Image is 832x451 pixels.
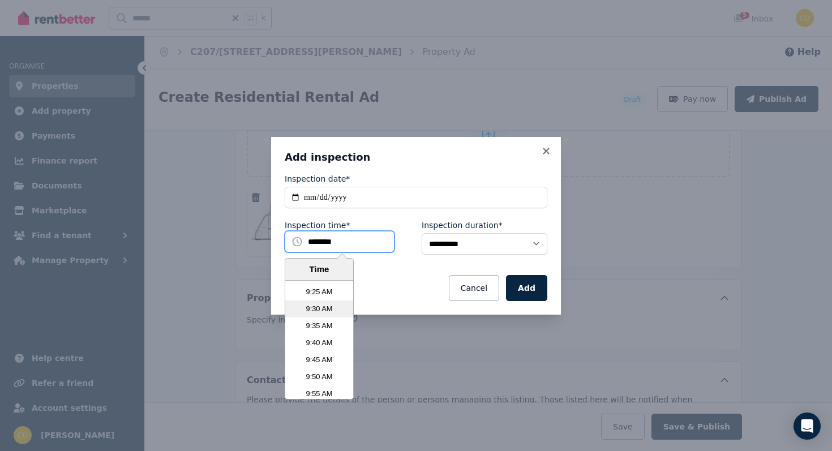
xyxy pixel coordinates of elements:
[285,351,353,368] li: 9:45 AM
[285,334,353,351] li: 9:40 AM
[506,275,547,301] button: Add
[285,385,353,402] li: 9:55 AM
[285,317,353,334] li: 9:35 AM
[285,281,353,399] ul: Time
[285,151,547,164] h3: Add inspection
[449,275,499,301] button: Cancel
[285,173,350,184] label: Inspection date*
[285,284,353,300] li: 9:25 AM
[285,220,350,231] label: Inspection time*
[288,263,350,276] div: Time
[422,220,503,231] label: Inspection duration*
[794,413,821,440] div: Open Intercom Messenger
[285,368,353,385] li: 9:50 AM
[285,300,353,317] li: 9:30 AM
